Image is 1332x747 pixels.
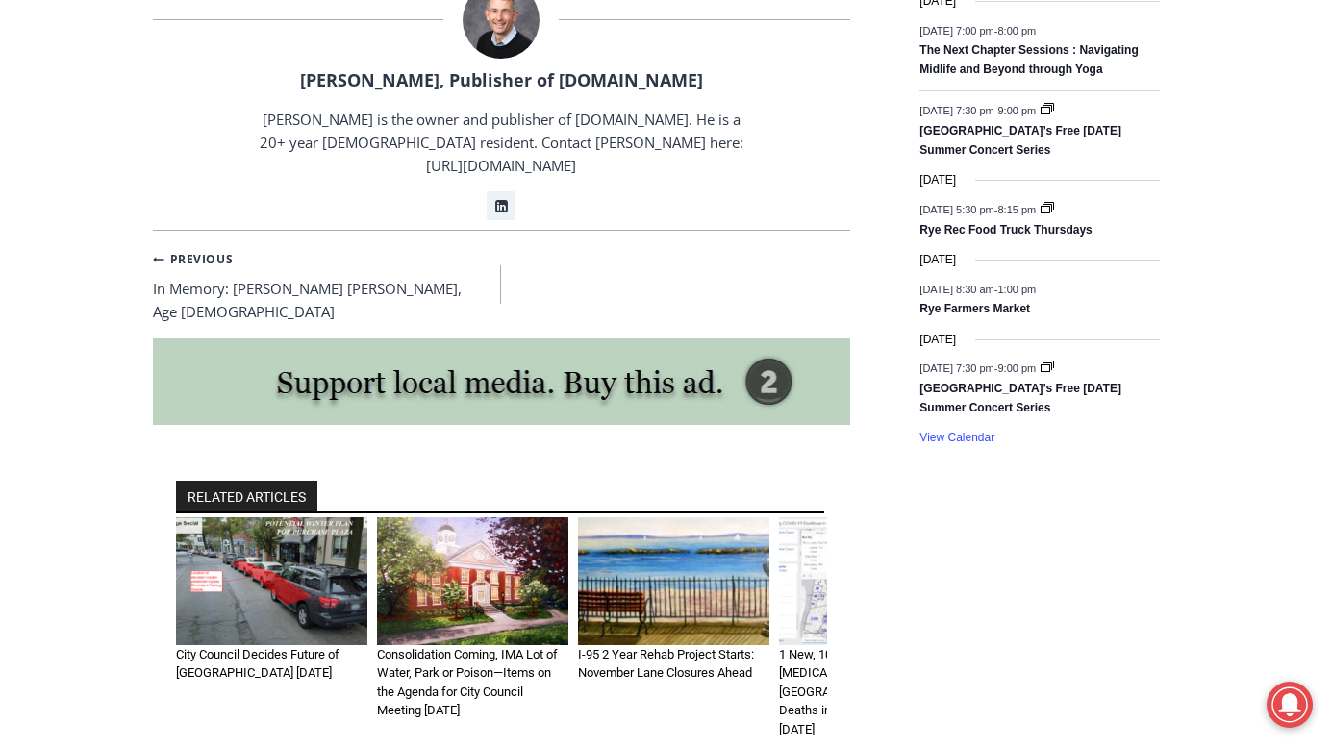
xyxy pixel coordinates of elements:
[919,431,994,445] a: View Calendar
[578,517,769,645] img: I-95 2 Year Rehab Project Starts: November Lane Closures Ahead
[919,382,1121,415] a: [GEOGRAPHIC_DATA]’s Free [DATE] Summer Concert Series
[377,517,568,645] img: Consolidation Coming, IMA Lot of Water, Park or Poison—Items on the Agenda for City Council Meeti...
[1,193,193,239] a: Open Tues. - Sun. [PHONE_NUMBER]
[919,171,956,189] time: [DATE]
[919,362,1039,374] time: -
[919,203,993,214] span: [DATE] 5:30 pm
[176,517,367,645] img: Purchase Street Plaza - winter plan Village Social
[919,302,1030,317] a: Rye Farmers Market
[153,250,234,268] small: Previous
[919,223,1092,238] a: Rye Rec Food Truck Thursdays
[6,198,188,271] span: Open Tues. - Sun. [PHONE_NUMBER]
[578,647,754,681] a: I-95 2 Year Rehab Project Starts: November Lane Closures Ahead
[919,362,993,374] span: [DATE] 7:30 pm
[463,187,932,239] a: Intern @ [DOMAIN_NAME]
[377,647,558,718] a: Consolidation Coming, IMA Lot of Water, Park or Poison—Items on the Agenda for City Council Meeti...
[486,1,909,187] div: "At the 10am stand-up meeting, each intern gets a chance to take [PERSON_NAME] and the other inte...
[919,24,1036,36] time: -
[919,283,993,294] span: [DATE] 8:30 am
[919,43,1138,77] a: The Next Chapter Sessions : Navigating Midlife and Beyond through Yoga
[997,362,1036,374] span: 9:00 pm
[919,203,1039,214] time: -
[997,24,1036,36] span: 8:00 pm
[779,647,963,736] a: 1 New, 101 Active, 996 Total [MEDICAL_DATA] Positives in [GEOGRAPHIC_DATA]; 1,938 Deaths in [GEOG...
[176,647,339,681] a: City Council Decides Future of [GEOGRAPHIC_DATA] [DATE]
[176,481,317,513] h2: RELATED ARTICLES
[919,331,956,349] time: [DATE]
[997,203,1036,214] span: 8:15 pm
[779,517,970,645] img: Westchester - Rye NY COVID dashboard 02-03-2021
[153,246,502,323] a: PreviousIn Memory: [PERSON_NAME] [PERSON_NAME], Age [DEMOGRAPHIC_DATA]
[919,283,1036,294] time: -
[919,105,993,116] span: [DATE] 7:30 pm
[503,191,892,235] span: Intern @ [DOMAIN_NAME]
[997,105,1036,116] span: 9:00 pm
[919,251,956,269] time: [DATE]
[997,283,1036,294] span: 1:00 pm
[919,124,1121,158] a: [GEOGRAPHIC_DATA]’s Free [DATE] Summer Concert Series
[153,246,850,323] nav: Posts
[919,105,1039,116] time: -
[257,108,745,177] p: [PERSON_NAME] is the owner and publisher of [DOMAIN_NAME]. He is a 20+ year [DEMOGRAPHIC_DATA] re...
[919,24,993,36] span: [DATE] 7:00 pm
[300,68,703,91] a: [PERSON_NAME], Publisher of [DOMAIN_NAME]
[197,120,273,230] div: "Chef [PERSON_NAME] omakase menu is nirvana for lovers of great Japanese food."
[153,338,850,425] img: support local media, buy this ad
